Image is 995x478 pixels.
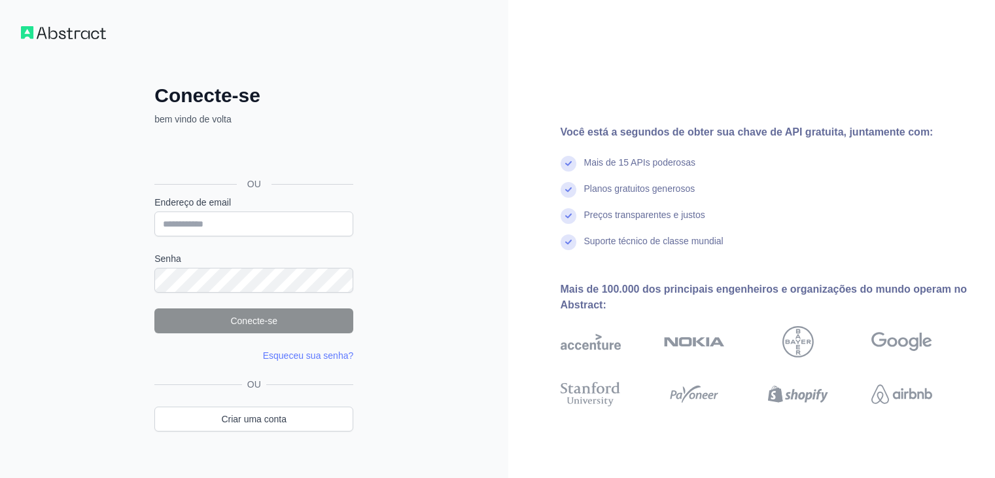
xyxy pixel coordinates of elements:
[561,208,576,224] img: marca de verificação
[871,380,932,409] img: Airbnb
[584,157,695,168] font: Mais de 15 APIs poderosas
[221,414,287,424] font: Criar uma conta
[782,326,814,358] img: Bayer
[230,316,277,326] font: Conecte-se
[664,326,725,358] img: Nokia
[665,380,723,409] img: Payoneer
[21,26,106,39] img: Fluxo de trabalho
[561,126,934,138] font: Você está a segundos de obter sua chave de API gratuita, juntamente com:
[584,210,705,220] font: Preços transparentes e justos
[154,84,260,106] font: Conecte-se
[154,407,353,432] a: Criar uma conta
[561,182,576,198] img: marca de verificação
[561,284,968,310] font: Mais de 100.000 dos principais engenheiros e organizações do mundo operam no Abstract:
[154,308,353,333] button: Conecte-se
[154,253,181,264] font: Senha
[154,197,231,208] font: Endereço de email
[561,234,576,250] img: marca de verificação
[148,140,357,169] iframe: Botão Iniciar sessão com o Google
[247,379,261,390] font: OU
[561,326,621,358] img: acentuação
[561,156,576,172] img: marca de verificação
[871,326,932,358] img: Google
[584,236,724,246] font: Suporte técnico de classe mundial
[584,183,695,194] font: Planos gratuitos generosos
[263,350,354,361] a: Esqueceu sua senha?
[247,179,261,189] font: OU
[768,380,829,409] img: Shopify
[561,380,621,409] img: Universidade de Stanford
[154,114,232,124] font: bem vindo de volta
